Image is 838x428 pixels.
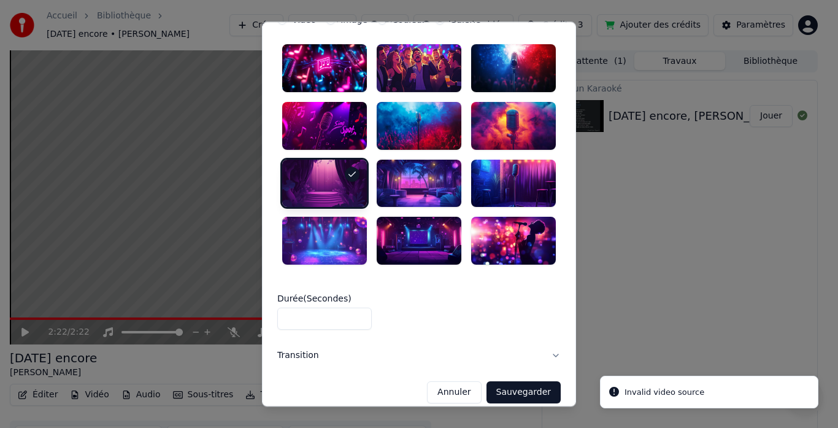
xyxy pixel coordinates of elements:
label: Couleur [392,16,425,25]
label: Vidéo [292,16,316,25]
button: Sauvegarder [486,381,561,403]
button: Transition [277,340,561,372]
label: Galerie [450,16,480,25]
button: Annuler [427,381,481,403]
label: Image [340,16,367,25]
label: Durée ( Secondes ) [277,294,561,303]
